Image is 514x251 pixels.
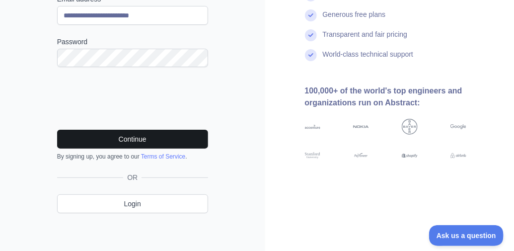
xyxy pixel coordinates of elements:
[305,49,317,61] img: check mark
[323,49,414,69] div: World-class technical support
[323,9,386,29] div: Generous free plans
[450,119,466,135] img: google
[353,152,369,160] img: payoneer
[402,152,418,160] img: shopify
[57,194,208,213] a: Login
[429,225,504,246] iframe: Toggle Customer Support
[305,29,317,41] img: check mark
[323,29,408,49] div: Transparent and fair pricing
[123,172,142,182] span: OR
[57,130,208,149] button: Continue
[57,153,208,161] div: By signing up, you agree to our .
[402,119,418,135] img: bayer
[57,79,208,118] iframe: reCAPTCHA
[141,153,185,160] a: Terms of Service
[305,85,499,109] div: 100,000+ of the world's top engineers and organizations run on Abstract:
[353,119,369,135] img: nokia
[450,152,466,160] img: airbnb
[305,9,317,21] img: check mark
[305,119,321,135] img: accenture
[57,37,208,47] label: Password
[305,152,321,160] img: stanford university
